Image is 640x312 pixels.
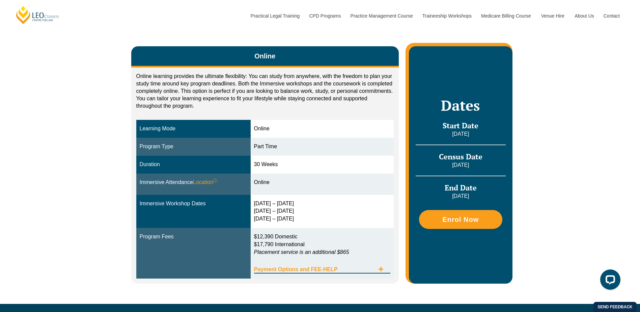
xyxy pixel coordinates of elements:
div: Duration [140,161,247,168]
div: Learning Mode [140,125,247,133]
a: Contact [599,1,625,30]
span: Location [193,179,218,186]
span: $12,390 Domestic [254,234,298,239]
em: Placement service is an additional $865 [254,249,349,255]
h2: Dates [416,97,505,114]
div: 30 Weeks [254,161,391,168]
sup: ⓘ [213,178,217,183]
a: Practice Management Course [345,1,417,30]
span: End Date [445,183,477,192]
div: Tabs. Open items with Enter or Space, close with Escape and navigate using the Arrow keys. [131,46,399,283]
p: [DATE] [416,192,505,200]
a: [PERSON_NAME] Centre for Law [15,5,60,25]
span: Enrol Now [442,216,479,223]
div: Program Type [140,143,247,151]
p: [DATE] [416,130,505,138]
div: [DATE] – [DATE] [DATE] – [DATE] [DATE] – [DATE] [254,200,391,223]
p: Online learning provides the ultimate flexibility: You can study from anywhere, with the freedom ... [136,73,394,110]
p: [DATE] [416,161,505,169]
span: $17,790 International [254,241,305,247]
iframe: LiveChat chat widget [595,267,623,295]
div: Part Time [254,143,391,151]
a: Medicare Billing Course [476,1,536,30]
a: Enrol Now [419,210,502,229]
a: About Us [569,1,599,30]
span: Payment Options and FEE-HELP [254,267,375,272]
a: Practical Legal Training [246,1,304,30]
span: Start Date [443,121,478,130]
div: Immersive Attendance [140,179,247,186]
a: Venue Hire [536,1,569,30]
div: Program Fees [140,233,247,241]
div: Immersive Workshop Dates [140,200,247,208]
span: Census Date [439,152,482,161]
div: Online [254,125,391,133]
a: Traineeship Workshops [417,1,476,30]
div: Online [254,179,391,186]
span: Online [254,51,275,61]
a: CPD Programs [304,1,345,30]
